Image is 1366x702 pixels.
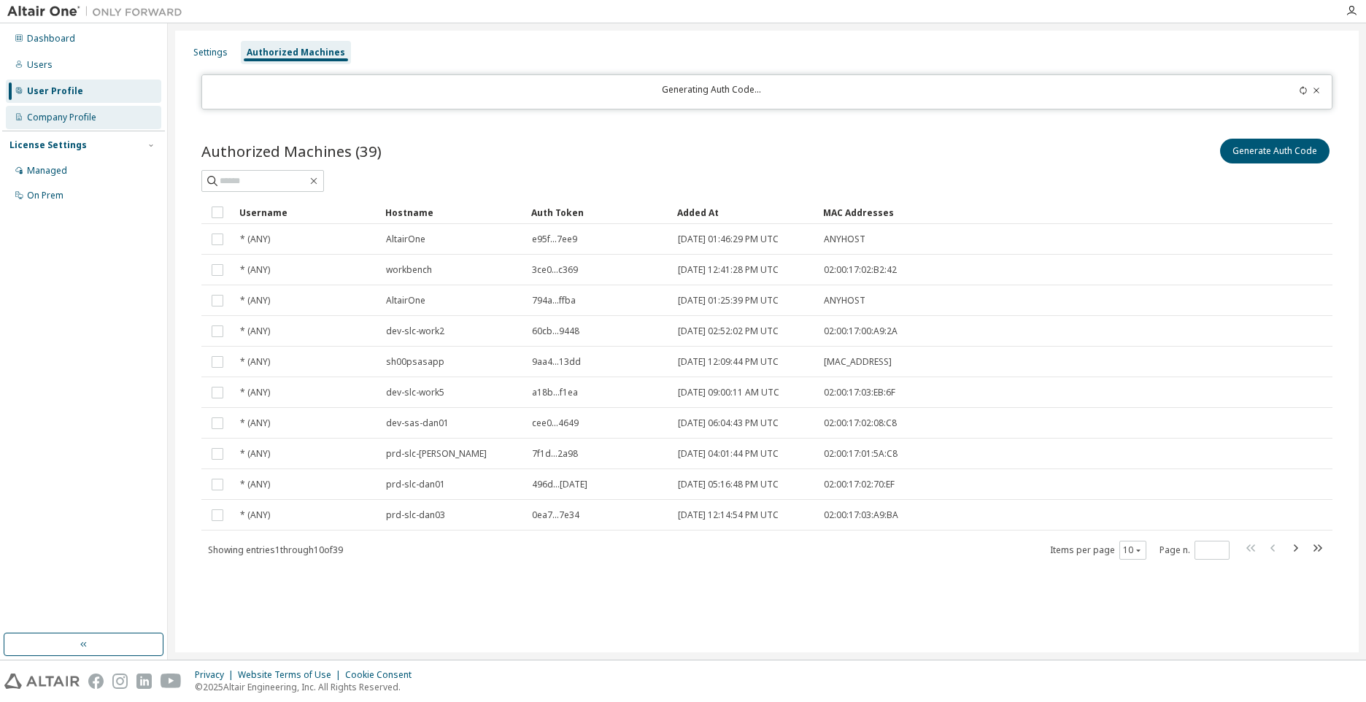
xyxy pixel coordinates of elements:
[240,325,270,337] span: * (ANY)
[678,417,779,429] span: [DATE] 06:04:43 PM UTC
[7,4,190,19] img: Altair One
[136,674,152,689] img: linkedin.svg
[238,669,345,681] div: Website Terms of Use
[240,448,270,460] span: * (ANY)
[27,165,67,177] div: Managed
[532,417,579,429] span: cee0...4649
[532,234,577,245] span: e95f...7ee9
[27,112,96,123] div: Company Profile
[386,479,445,490] span: prd-slc-dan01
[532,325,579,337] span: 60cb...9448
[678,509,779,521] span: [DATE] 12:14:54 PM UTC
[240,479,270,490] span: * (ANY)
[678,234,779,245] span: [DATE] 01:46:29 PM UTC
[824,448,898,460] span: 02:00:17:01:5A:C8
[678,356,779,368] span: [DATE] 12:09:44 PM UTC
[9,139,87,151] div: License Settings
[27,59,53,71] div: Users
[823,201,1179,224] div: MAC Addresses
[195,669,238,681] div: Privacy
[824,509,898,521] span: 02:00:17:03:A9:BA
[386,325,444,337] span: dev-slc-work2
[532,387,578,398] span: a18b...f1ea
[201,141,382,161] span: Authorized Machines (39)
[211,84,1212,100] div: Generating Auth Code...
[240,387,270,398] span: * (ANY)
[345,669,420,681] div: Cookie Consent
[88,674,104,689] img: facebook.svg
[824,356,892,368] span: [MAC_ADDRESS]
[161,674,182,689] img: youtube.svg
[208,544,343,556] span: Showing entries 1 through 10 of 39
[386,448,487,460] span: prd-slc-[PERSON_NAME]
[240,264,270,276] span: * (ANY)
[240,417,270,429] span: * (ANY)
[386,387,444,398] span: dev-slc-work5
[678,325,779,337] span: [DATE] 02:52:02 PM UTC
[532,509,579,521] span: 0ea7...7e34
[1050,541,1146,560] span: Items per page
[824,295,865,306] span: ANYHOST
[240,509,270,521] span: * (ANY)
[239,201,374,224] div: Username
[824,417,897,429] span: 02:00:17:02:08:C8
[532,479,587,490] span: 496d...[DATE]
[532,264,578,276] span: 3ce0...c369
[386,234,425,245] span: AltairOne
[247,47,345,58] div: Authorized Machines
[532,295,576,306] span: 794a...ffba
[678,295,779,306] span: [DATE] 01:25:39 PM UTC
[240,234,270,245] span: * (ANY)
[1159,541,1230,560] span: Page n.
[824,264,897,276] span: 02:00:17:02:B2:42
[386,417,449,429] span: dev-sas-dan01
[27,190,63,201] div: On Prem
[678,448,779,460] span: [DATE] 04:01:44 PM UTC
[193,47,228,58] div: Settings
[112,674,128,689] img: instagram.svg
[386,356,444,368] span: sh00psasapp
[824,325,898,337] span: 02:00:17:00:A9:2A
[4,674,80,689] img: altair_logo.svg
[824,479,895,490] span: 02:00:17:02:70:EF
[532,448,578,460] span: 7f1d...2a98
[1123,544,1143,556] button: 10
[531,201,665,224] div: Auth Token
[824,234,865,245] span: ANYHOST
[240,356,270,368] span: * (ANY)
[678,479,779,490] span: [DATE] 05:16:48 PM UTC
[27,33,75,45] div: Dashboard
[240,295,270,306] span: * (ANY)
[385,201,520,224] div: Hostname
[678,264,779,276] span: [DATE] 12:41:28 PM UTC
[386,295,425,306] span: AltairOne
[386,509,445,521] span: prd-slc-dan03
[27,85,83,97] div: User Profile
[532,356,581,368] span: 9aa4...13dd
[677,201,811,224] div: Added At
[195,681,420,693] p: © 2025 Altair Engineering, Inc. All Rights Reserved.
[1220,139,1330,163] button: Generate Auth Code
[678,387,779,398] span: [DATE] 09:00:11 AM UTC
[386,264,432,276] span: workbench
[824,387,895,398] span: 02:00:17:03:EB:6F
